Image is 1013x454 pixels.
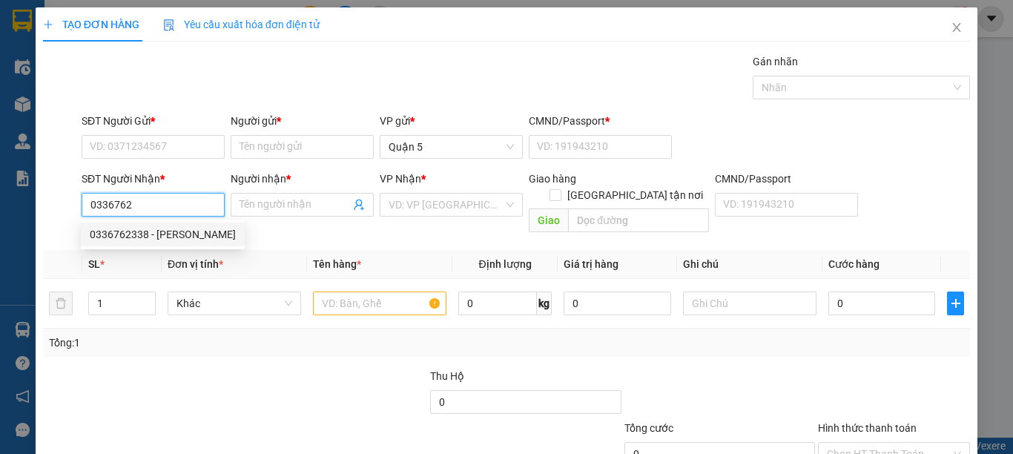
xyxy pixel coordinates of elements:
[947,292,964,315] button: plus
[81,223,245,246] div: 0336762338 - NG VĂN NGỌC
[43,19,53,30] span: plus
[313,258,361,270] span: Tên hàng
[677,250,822,279] th: Ghi chú
[231,171,374,187] div: Người nhận
[951,22,963,33] span: close
[380,113,523,129] div: VP gửi
[564,258,618,270] span: Giá trị hàng
[82,113,225,129] div: SĐT Người Gửi
[529,113,672,129] div: CMND/Passport
[353,199,365,211] span: user-add
[568,208,709,232] input: Dọc đường
[168,258,223,270] span: Đơn vị tính
[818,422,917,434] label: Hình thức thanh toán
[88,258,100,270] span: SL
[43,19,139,30] span: TẠO ĐƠN HÀNG
[936,7,977,49] button: Close
[231,113,374,129] div: Người gửi
[313,292,446,315] input: VD: Bàn, Ghế
[90,226,236,243] div: 0336762338 - [PERSON_NAME]
[753,56,798,68] label: Gán nhãn
[389,136,514,158] span: Quận 5
[49,292,73,315] button: delete
[564,292,670,315] input: 0
[430,370,464,382] span: Thu Hộ
[380,173,421,185] span: VP Nhận
[163,19,175,31] img: icon
[624,422,673,434] span: Tổng cước
[561,187,709,203] span: [GEOGRAPHIC_DATA] tận nơi
[82,171,225,187] div: SĐT Người Nhận
[478,258,531,270] span: Định lượng
[163,19,320,30] span: Yêu cầu xuất hóa đơn điện tử
[529,208,568,232] span: Giao
[176,292,292,315] span: Khác
[529,173,576,185] span: Giao hàng
[715,171,858,187] div: CMND/Passport
[828,258,880,270] span: Cước hàng
[948,297,963,309] span: plus
[49,335,392,351] div: Tổng: 1
[537,292,552,315] span: kg
[683,292,816,315] input: Ghi Chú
